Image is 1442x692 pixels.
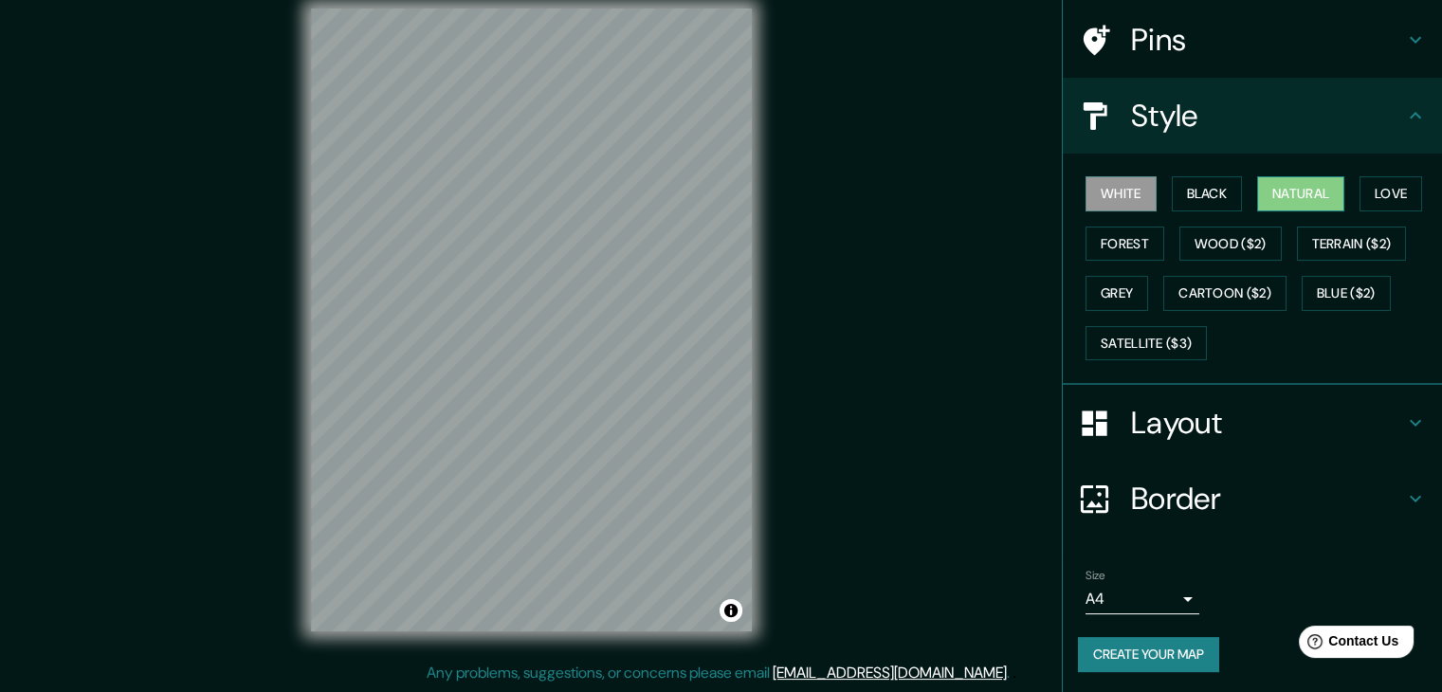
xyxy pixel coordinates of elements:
h4: Pins [1131,21,1404,59]
button: Create your map [1078,637,1219,672]
iframe: Help widget launcher [1273,618,1421,671]
div: Border [1063,461,1442,537]
button: Cartoon ($2) [1163,276,1287,311]
h4: Layout [1131,404,1404,442]
button: Toggle attribution [720,599,742,622]
h4: Style [1131,97,1404,135]
button: Wood ($2) [1179,227,1282,262]
div: A4 [1086,584,1199,614]
canvas: Map [311,9,752,631]
button: Grey [1086,276,1148,311]
a: [EMAIL_ADDRESS][DOMAIN_NAME] [773,663,1007,683]
div: Pins [1063,2,1442,78]
button: Satellite ($3) [1086,326,1207,361]
h4: Border [1131,480,1404,518]
div: Layout [1063,385,1442,461]
div: . [1013,662,1016,684]
button: Natural [1257,176,1344,211]
div: . [1010,662,1013,684]
button: Black [1172,176,1243,211]
button: Forest [1086,227,1164,262]
p: Any problems, suggestions, or concerns please email . [427,662,1010,684]
button: Love [1360,176,1422,211]
button: Terrain ($2) [1297,227,1407,262]
label: Size [1086,568,1105,584]
button: White [1086,176,1157,211]
button: Blue ($2) [1302,276,1391,311]
div: Style [1063,78,1442,154]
